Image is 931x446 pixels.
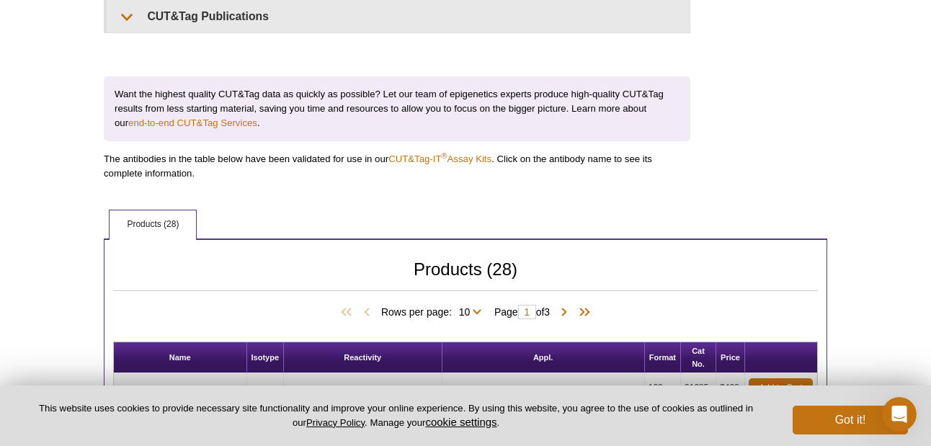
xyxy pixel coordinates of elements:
span: Page of [487,305,557,319]
iframe: Intercom live chat [882,397,917,432]
th: Name [114,342,247,373]
span: 3 [544,306,550,318]
th: Isotype [247,342,285,373]
th: Cat No. [681,342,716,373]
span: Last Page [571,305,593,320]
sup: ® [441,151,447,159]
th: Reactivity [284,342,442,373]
p: This website uses cookies to provide necessary site functionality and improve your online experie... [23,402,769,429]
h2: Products (28) [113,263,818,291]
th: Price [716,342,745,373]
th: Appl. [442,342,645,373]
p: Want the highest quality CUT&Tag data as quickly as possible? Let our team of epigenetics experts... [104,76,690,141]
td: $400 [716,373,745,403]
span: Next Page [557,305,571,320]
td: Human [284,373,442,432]
span: Previous Page [360,305,374,320]
td: 100 µg [645,373,681,403]
a: Privacy Policy [306,417,365,428]
button: Got it! [793,406,908,434]
span: Rows per page: [381,304,487,318]
p: The antibodies in the table below have been validated for use in our . Click on the antibody name... [104,152,690,181]
a: CUT&Tag-IT®Assay Kits [388,153,491,164]
a: Add to Cart [749,378,813,397]
td: ChIP, ChIP-Seq, CUT&Tag, TIP-ChIP, WB [442,373,645,432]
td: 91285 [681,373,716,403]
a: Products (28) [110,210,196,239]
td: IgG [247,373,285,432]
span: First Page [338,305,360,320]
a: end-to-end CUT&Tag Services [128,117,257,128]
button: cookie settings [425,416,496,428]
th: Format [645,342,681,373]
